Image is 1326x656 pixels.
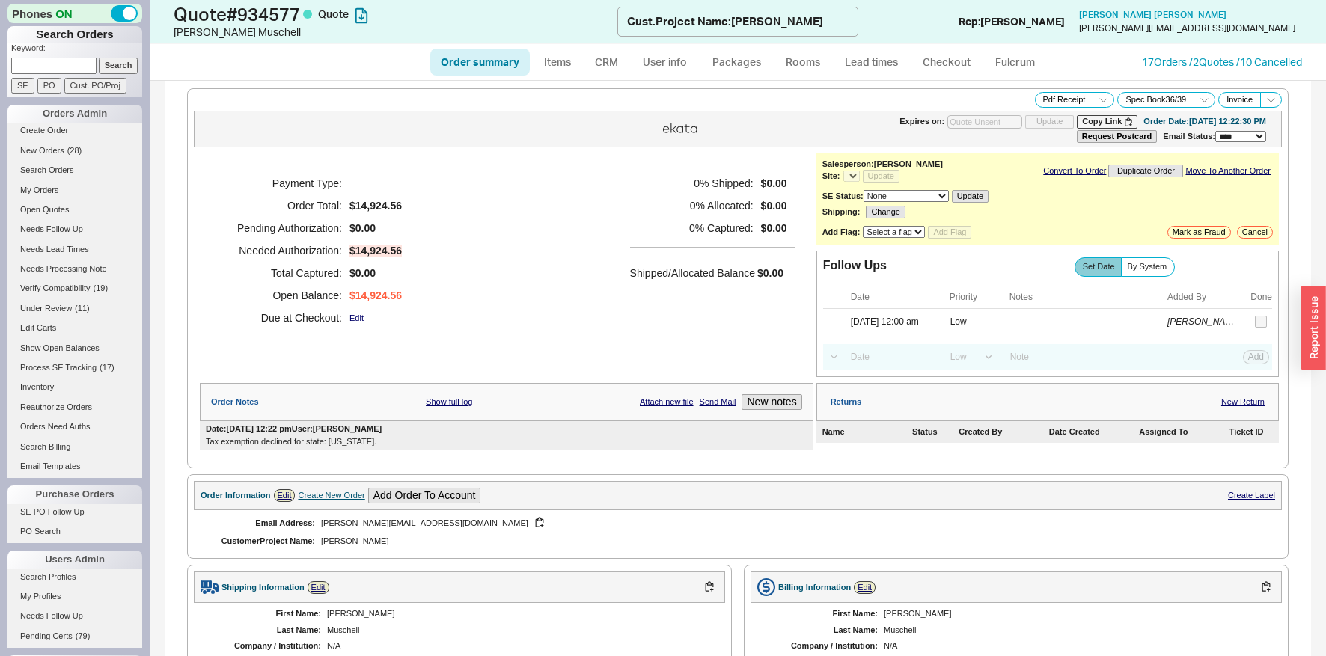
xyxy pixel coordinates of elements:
div: [PERSON_NAME][EMAIL_ADDRESS][DOMAIN_NAME] [321,516,714,530]
span: Quote [318,7,349,20]
button: Update [952,190,989,203]
a: Create Label [1228,491,1275,500]
span: $14,924.56 [349,200,402,212]
div: Company / Institution: [766,641,878,651]
a: Inventory [7,379,142,395]
b: Add Flag: [822,227,861,236]
h5: Needed Authorization: [219,239,342,262]
a: Edit [274,489,296,502]
h5: 0 % Shipped: [630,172,754,194]
div: [PERSON_NAME] [327,609,710,619]
span: ( 28 ) [67,146,82,155]
a: Needs Follow Up [7,608,142,624]
span: Pdf Receipt [1043,95,1086,105]
div: N/A [884,641,1267,651]
a: Checkout [912,49,981,76]
div: Assigned To [1139,427,1226,437]
a: Email Templates [7,459,142,474]
div: Purchase Orders [7,485,142,503]
div: Shipping Information [221,583,305,592]
span: $0.00 [761,222,787,235]
a: New Return [1221,397,1265,407]
input: Date [843,347,938,367]
div: Ticket ID [1229,427,1273,437]
span: Customer Project Name : [218,536,315,546]
div: [PERSON_NAME] Muschell [174,25,617,40]
span: Cancel [1242,227,1268,237]
a: Search Billing [7,439,142,455]
span: ON [55,6,73,22]
b: Site: [822,171,840,180]
div: low [950,316,999,327]
span: Needs Follow Up [20,611,83,620]
button: Add Flag [928,226,971,239]
span: Expires on: [899,117,944,126]
input: PO [37,78,61,94]
button: Request Postcard [1077,130,1158,143]
a: Move To Another Order [1185,166,1271,176]
b: Salesperson: [PERSON_NAME] [822,159,943,168]
a: Edit [349,313,364,323]
h5: Shipped/Allocated Balance [630,263,755,283]
a: Packages [701,49,772,76]
a: PO Search [7,524,142,539]
div: Date Created [1049,427,1136,437]
a: User info [632,49,698,76]
button: Cancel [1237,226,1273,239]
div: Returns [831,397,862,407]
span: $14,924.56 [349,245,402,257]
div: Tax exemption declined for state: [US_STATE]. [206,437,807,447]
a: Convert To Order [1043,166,1106,176]
a: My Orders [7,183,142,198]
input: Cust. PO/Proj [64,78,126,94]
a: Items [533,49,581,76]
div: [PERSON_NAME][EMAIL_ADDRESS][DOMAIN_NAME] [1079,23,1295,34]
button: Invoice [1218,92,1261,108]
div: [PERSON_NAME] [1167,316,1236,327]
a: Attach new file [640,397,694,407]
a: Lead times [834,49,909,76]
input: Note [1002,347,1164,367]
span: $0.00 [349,267,402,280]
span: Verify Compatibility [20,283,91,292]
span: [PERSON_NAME] [PERSON_NAME] [1079,9,1226,20]
a: New Orders(28) [7,143,142,159]
div: Email Address: [218,518,315,528]
b: Request Postcard [1082,132,1152,141]
div: Created By [959,427,1045,437]
a: Needs Lead Times [7,242,142,257]
span: Needs Processing Note [20,264,107,273]
a: Fulcrum [984,49,1045,76]
button: Update [1025,115,1074,128]
div: Last Name: [766,625,878,635]
span: Add [1248,352,1264,362]
span: Needs Follow Up [20,224,83,233]
div: Done [1250,292,1272,302]
a: My Profiles [7,589,142,604]
div: Follow Ups [823,259,887,272]
div: Company / Institution: [209,641,321,651]
h5: Due at Checkout: [219,307,342,329]
span: Pending Certs [20,631,73,640]
div: Orders Admin [7,105,142,123]
span: Email Status: [1163,132,1215,141]
h5: 0 % Allocated: [630,194,754,217]
div: N/A [327,641,710,651]
div: Added By [1167,292,1236,302]
h5: 0 % Captured: [630,217,754,239]
a: Process SE Tracking(17) [7,360,142,375]
div: Last Name: [209,625,321,635]
div: Phones [7,4,142,23]
a: CRM [584,49,629,76]
a: Create Order [7,123,142,138]
h5: Payment Type: [219,172,342,194]
button: Pdf Receipt [1035,92,1094,108]
a: Edit [854,581,876,594]
a: Search Profiles [7,569,142,585]
a: Orders Need Auths [7,419,142,435]
div: Name [822,427,909,437]
span: Process SE Tracking [20,363,97,372]
a: [PERSON_NAME] [PERSON_NAME] [1079,10,1226,20]
div: Muschell [327,625,710,635]
div: [PERSON_NAME] [884,609,1267,619]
